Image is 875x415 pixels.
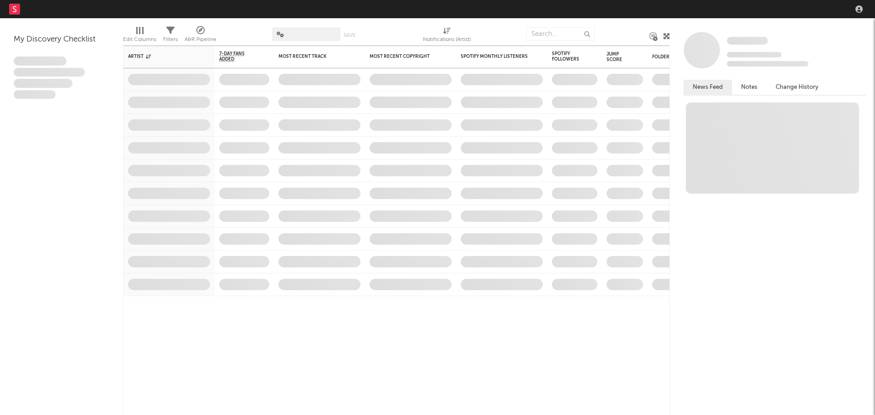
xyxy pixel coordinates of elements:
[123,34,156,45] div: Edit Columns
[278,54,347,59] div: Most Recent Track
[727,37,768,45] span: Some Artist
[423,34,471,45] div: Notifications (Artist)
[14,68,85,77] span: Integer aliquet in purus et
[727,36,768,46] a: Some Artist
[607,51,629,62] div: Jump Score
[732,80,767,95] button: Notes
[163,23,178,49] div: Filters
[370,54,438,59] div: Most Recent Copyright
[423,23,471,49] div: Notifications (Artist)
[344,33,355,38] button: Save
[123,23,156,49] div: Edit Columns
[727,52,782,57] span: Tracking Since: [DATE]
[14,34,109,45] div: My Discovery Checklist
[684,80,732,95] button: News Feed
[526,27,595,41] input: Search...
[652,54,721,60] div: Folders
[185,23,216,49] div: A&R Pipeline
[767,80,828,95] button: Change History
[461,54,529,59] div: Spotify Monthly Listeners
[14,79,72,88] span: Praesent ac interdum
[185,34,216,45] div: A&R Pipeline
[163,34,178,45] div: Filters
[552,51,584,62] div: Spotify Followers
[14,90,56,99] span: Aliquam viverra
[14,56,67,66] span: Lorem ipsum dolor
[219,51,256,62] span: 7-Day Fans Added
[128,54,196,59] div: Artist
[727,61,808,67] span: 0 fans last week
